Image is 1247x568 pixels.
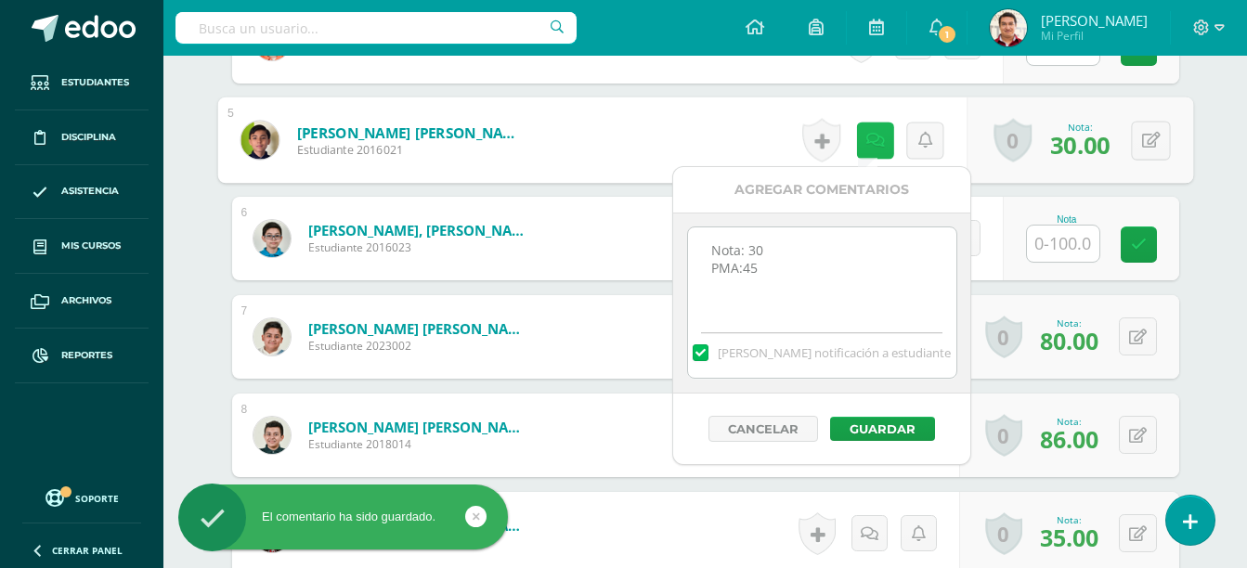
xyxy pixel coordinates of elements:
a: 0 [985,512,1022,555]
span: 35.00 [1040,522,1098,553]
span: Estudiante 2016021 [296,142,526,159]
span: [PERSON_NAME] notificación a estudiante [718,344,951,361]
img: cba66530b35a7a3af9f49954fa01bcbc.png [253,318,291,355]
div: Agregar Comentarios [673,167,970,213]
span: Soporte [75,492,119,505]
div: Nota: [1040,316,1098,329]
div: Nota [1026,214,1108,225]
span: Estudiante 2018014 [308,436,531,452]
span: Estudiante 2016023 [308,239,531,255]
img: 0a54c271053640bc7d5583f8cc83ce1f.png [240,121,279,159]
div: Nota: [1040,513,1098,526]
a: Estudiantes [15,56,149,110]
a: Soporte [22,484,141,510]
img: 40169e87071ae304b707ce31b3e78862.png [253,417,291,454]
a: [PERSON_NAME] [PERSON_NAME] [296,123,526,142]
span: Reportes [61,348,112,363]
img: e7cd323b44cf5a74fd6dd1684ce041c5.png [990,9,1027,46]
button: Guardar [830,417,935,441]
span: Estudiantes [61,75,129,90]
a: 0 [994,119,1032,162]
span: [PERSON_NAME] [1041,11,1148,30]
a: Archivos [15,274,149,329]
span: Mi Perfil [1041,28,1148,44]
span: Asistencia [61,184,119,199]
a: [PERSON_NAME] [PERSON_NAME] [308,319,531,338]
span: 86.00 [1040,423,1098,455]
a: 0 [985,316,1022,358]
div: Nota: [1040,415,1098,428]
span: Mis cursos [61,239,121,253]
a: Reportes [15,329,149,383]
a: [PERSON_NAME], [PERSON_NAME] [308,221,531,239]
a: Mis cursos [15,219,149,274]
a: [PERSON_NAME] [PERSON_NAME] [308,418,531,436]
button: Cancelar [708,416,818,442]
div: El comentario ha sido guardado. [178,509,508,525]
span: 30.00 [1050,128,1111,161]
input: 0-100.0 [1027,226,1099,262]
a: 0 [985,414,1022,457]
img: 5be8c02892cdc226414afe1279936e7d.png [253,220,291,257]
span: 80.00 [1040,325,1098,356]
a: Disciplina [15,110,149,165]
a: Asistencia [15,165,149,220]
input: Busca un usuario... [175,12,577,44]
span: Disciplina [61,130,116,145]
div: Nota: [1050,120,1111,133]
span: 1 [937,24,957,45]
span: Estudiante 2023002 [308,338,531,354]
span: Archivos [61,293,111,308]
span: Cerrar panel [52,544,123,557]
